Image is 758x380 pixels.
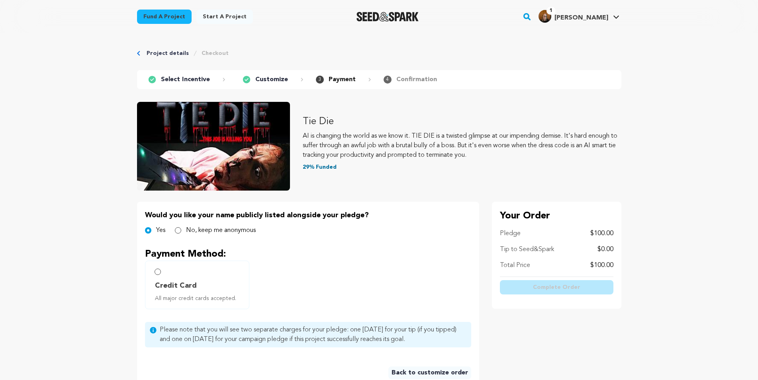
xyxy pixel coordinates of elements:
[356,12,419,21] img: Seed&Spark Logo Dark Mode
[533,283,580,291] span: Complete Order
[546,7,556,15] span: 1
[554,15,608,21] span: [PERSON_NAME]
[537,8,621,25] span: Nick A.'s Profile
[539,10,551,23] img: d03c2d1f07970040.jpg
[137,102,290,191] img: Tie Die image
[597,245,613,254] p: $0.00
[137,10,192,24] a: Fund a project
[539,10,608,23] div: Nick A.'s Profile
[202,49,229,57] a: Checkout
[384,76,392,84] span: 4
[303,115,621,128] p: Tie Die
[137,49,621,57] div: Breadcrumb
[356,12,419,21] a: Seed&Spark Homepage
[161,75,210,84] p: Select Incentive
[500,229,521,238] p: Pledge
[155,280,197,291] span: Credit Card
[396,75,437,84] p: Confirmation
[500,210,613,222] p: Your Order
[145,210,471,221] p: Would you like your name publicly listed alongside your pledge?
[500,245,554,254] p: Tip to Seed&Spark
[303,131,621,160] p: AI is changing the world as we know it. TIE DIE is a twisted glimpse at our impending demise. It'...
[186,226,256,235] label: No, keep me anonymous
[160,325,466,344] span: Please note that you will see two separate charges for your pledge: one [DATE] for your tip (if y...
[196,10,253,24] a: Start a project
[156,226,165,235] label: Yes
[500,261,530,270] p: Total Price
[590,261,613,270] p: $100.00
[145,248,471,261] p: Payment Method:
[255,75,288,84] p: Customize
[537,8,621,23] a: Nick A.'s Profile
[329,75,356,84] p: Payment
[500,280,613,294] button: Complete Order
[388,366,471,379] a: Back to customize order
[316,76,324,84] span: 3
[147,49,189,57] a: Project details
[155,294,243,302] span: All major credit cards accepted.
[303,163,621,171] p: 29% Funded
[590,229,613,238] p: $100.00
